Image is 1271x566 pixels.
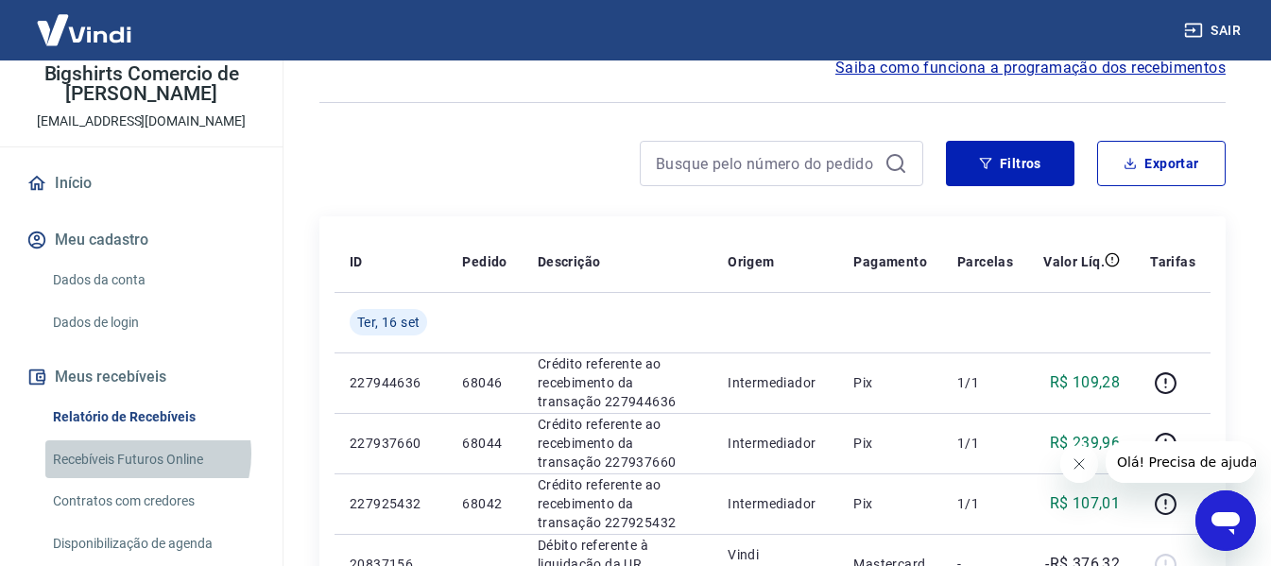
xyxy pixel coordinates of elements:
p: 1/1 [957,373,1013,392]
img: Vindi [23,1,146,59]
p: 227925432 [350,494,432,513]
p: Intermediador [728,373,823,392]
p: Intermediador [728,434,823,453]
a: Disponibilização de agenda [45,524,260,563]
a: Dados da conta [45,261,260,300]
button: Filtros [946,141,1074,186]
p: 1/1 [957,434,1013,453]
button: Sair [1180,13,1248,48]
input: Busque pelo número do pedido [656,149,877,178]
p: Parcelas [957,252,1013,271]
p: R$ 239,96 [1050,432,1121,455]
p: Pix [853,434,927,453]
p: Intermediador [728,494,823,513]
iframe: Fechar mensagem [1060,445,1098,483]
p: Crédito referente ao recebimento da transação 227937660 [538,415,697,472]
p: Descrição [538,252,601,271]
button: Meu cadastro [23,219,260,261]
p: 68044 [462,434,507,453]
p: Pix [853,373,927,392]
span: Olá! Precisa de ajuda? [11,13,159,28]
a: Recebíveis Futuros Online [45,440,260,479]
a: Dados de login [45,303,260,342]
p: Crédito referente ao recebimento da transação 227944636 [538,354,697,411]
p: Tarifas [1150,252,1195,271]
iframe: Botão para abrir a janela de mensagens [1195,490,1256,551]
p: Pedido [462,252,507,271]
button: Exportar [1097,141,1226,186]
p: R$ 109,28 [1050,371,1121,394]
button: Meus recebíveis [23,356,260,398]
a: Relatório de Recebíveis [45,398,260,437]
p: 68042 [462,494,507,513]
p: Pix [853,494,927,513]
a: Contratos com credores [45,482,260,521]
p: 227937660 [350,434,432,453]
span: Ter, 16 set [357,313,420,332]
p: 68046 [462,373,507,392]
p: Crédito referente ao recebimento da transação 227925432 [538,475,697,532]
p: [EMAIL_ADDRESS][DOMAIN_NAME] [37,111,246,131]
a: Início [23,163,260,204]
p: Pagamento [853,252,927,271]
p: Valor Líq. [1043,252,1105,271]
p: R$ 107,01 [1050,492,1121,515]
p: Origem [728,252,774,271]
iframe: Mensagem da empresa [1106,441,1256,483]
p: 227944636 [350,373,432,392]
p: 1/1 [957,494,1013,513]
p: ID [350,252,363,271]
p: Bigshirts Comercio de [PERSON_NAME] [15,64,267,104]
a: Saiba como funciona a programação dos recebimentos [835,57,1226,79]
